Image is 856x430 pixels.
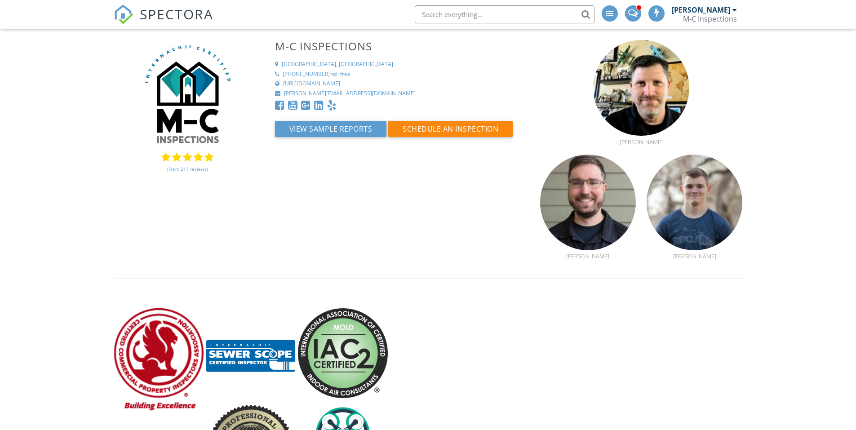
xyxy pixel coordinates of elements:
img: The Best Home Inspection Software - Spectora [114,4,133,24]
a: Schedule an Inspection [388,127,513,137]
img: MC-logo_1.jpg [133,40,241,148]
a: SPECTORA [114,12,213,31]
button: View Sample Reports [275,121,387,137]
div: [PERSON_NAME] [593,138,689,146]
button: Schedule an Inspection [388,121,513,137]
a: [PERSON_NAME] [593,128,689,145]
img: IAC2_logo_mold.png [298,308,388,398]
a: View Sample Reports [275,127,389,137]
a: [PERSON_NAME][EMAIL_ADDRESS][DOMAIN_NAME] [275,90,529,98]
div: [URL][DOMAIN_NAME] [283,80,340,88]
div: [PHONE_NUMBER] toll free [283,71,350,78]
a: [URL][DOMAIN_NAME] [275,80,529,88]
div: [PERSON_NAME] [540,253,636,260]
div: [PERSON_NAME][EMAIL_ADDRESS][DOMAIN_NAME] [284,90,416,98]
img: 578cantrell.jpg [647,155,742,250]
div: [PERSON_NAME] [672,5,730,14]
a: (From 217 reviews) [167,161,208,177]
img: ccpia_logo_tagline_small.png [114,308,204,411]
div: M-C Inspections [683,14,737,23]
div: [PERSON_NAME] [647,253,742,260]
a: [PHONE_NUMBER] toll free [275,71,529,78]
span: SPECTORA [140,4,213,23]
img: Sewer_Scope.png [206,308,296,398]
input: Search everything... [415,5,594,23]
img: matt.jpg [593,40,689,136]
a: [PERSON_NAME] [540,243,636,260]
div: [GEOGRAPHIC_DATA], [GEOGRAPHIC_DATA] [282,61,393,68]
a: [PERSON_NAME] [647,243,742,260]
img: kyle_jacobson.jpg [540,155,636,250]
h3: M-C Inspections [275,40,529,52]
